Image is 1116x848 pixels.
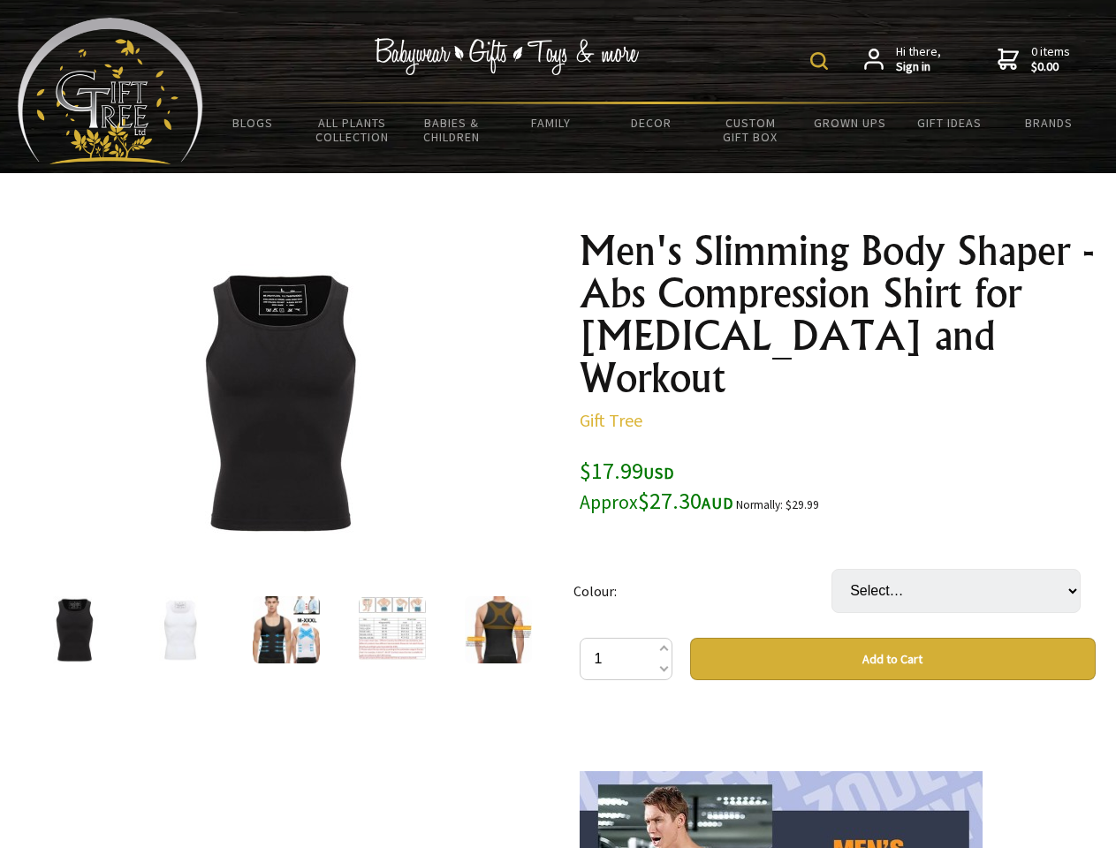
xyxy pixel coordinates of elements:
img: Babyware - Gifts - Toys and more... [18,18,203,164]
span: 0 items [1031,43,1070,75]
span: Hi there, [896,44,941,75]
a: Hi there,Sign in [864,44,941,75]
a: Grown Ups [800,104,900,141]
span: USD [643,463,674,483]
img: Men's Slimming Body Shaper - Abs Compression Shirt for Gynecomastia and Workout [41,596,108,663]
a: BLOGS [203,104,303,141]
img: Men's Slimming Body Shaper - Abs Compression Shirt for Gynecomastia and Workout [147,596,214,663]
a: 0 items$0.00 [998,44,1070,75]
strong: Sign in [896,59,941,75]
img: Babywear - Gifts - Toys & more [375,38,640,75]
a: Brands [999,104,1099,141]
img: Men's Slimming Body Shaper - Abs Compression Shirt for Gynecomastia and Workout [465,596,532,663]
strong: $0.00 [1031,59,1070,75]
small: Normally: $29.99 [736,497,819,512]
img: product search [810,52,828,70]
img: Men's Slimming Body Shaper - Abs Compression Shirt for Gynecomastia and Workout [141,264,417,540]
a: Gift Ideas [900,104,999,141]
a: Family [502,104,602,141]
button: Add to Cart [690,638,1096,680]
a: Gift Tree [580,409,642,431]
a: Custom Gift Box [701,104,801,155]
img: Men's Slimming Body Shaper - Abs Compression Shirt for Gynecomastia and Workout [359,596,426,663]
td: Colour: [573,544,831,638]
a: Decor [601,104,701,141]
small: Approx [580,490,638,514]
a: All Plants Collection [303,104,403,155]
span: $17.99 $27.30 [580,456,733,515]
h1: Men's Slimming Body Shaper - Abs Compression Shirt for [MEDICAL_DATA] and Workout [580,230,1096,399]
span: AUD [702,493,733,513]
img: Men's Slimming Body Shaper - Abs Compression Shirt for Gynecomastia and Workout [253,596,320,663]
a: Babies & Children [402,104,502,155]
